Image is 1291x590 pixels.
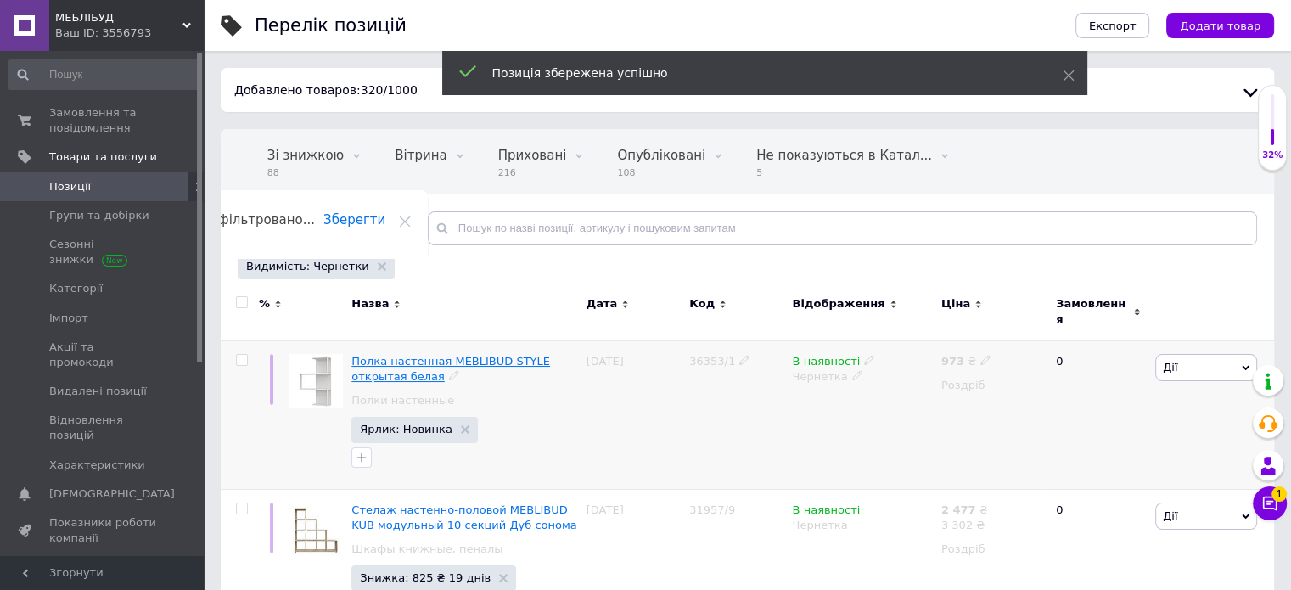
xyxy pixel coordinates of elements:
[792,355,860,373] span: В наявності
[1075,13,1150,38] button: Експорт
[8,59,200,90] input: Пошук
[1089,20,1137,32] span: Експорт
[1166,13,1274,38] button: Додати товар
[351,296,389,312] span: Назва
[689,355,735,368] span: 36353/1
[498,148,567,163] span: Приховані
[351,503,576,531] a: Стелаж настенно-половой MEBLIBUD KUB модульный 10 секций Дуб сонома
[1180,20,1260,32] span: Додати товар
[246,259,369,274] span: Видимість: Чернетки
[49,105,157,136] span: Замовлення та повідомлення
[941,542,1041,557] div: Роздріб
[361,83,384,97] span: 320
[49,281,103,296] span: Категорії
[351,393,454,408] a: Полки настенные
[1163,509,1177,522] span: Дії
[49,237,157,267] span: Сезонні знижки
[941,355,964,368] b: 973
[49,486,175,502] span: [DEMOGRAPHIC_DATA]
[756,166,932,179] span: 5
[360,424,452,435] span: Ярлик: Новинка
[739,130,966,194] div: Не показуються в Каталозі ProSale
[255,17,407,35] div: Перелік позицій
[259,296,270,312] span: %
[267,148,344,163] span: Зі знижкою
[617,148,705,163] span: Опубліковані
[49,413,157,443] span: Відновлення позицій
[55,25,204,41] div: Ваш ID: 3556793
[49,384,147,399] span: Видалені позиції
[756,148,932,163] span: Не показуються в Катал...
[1253,486,1287,520] button: Чат з покупцем1
[289,354,343,408] img: Полка настенная MEBLIBUD STYLE открытая белая
[941,518,988,533] div: 3 302 ₴
[1259,149,1286,161] div: 32%
[428,211,1257,245] input: Пошук по назві позиції, артикулу і пошуковим запитам
[289,503,343,557] img: Стелаж настенно-половой MEBLIBUD KUB модульный 10 секций Дуб сонома
[360,572,491,583] span: Знижка: 825 ₴ 19 днів
[267,166,344,179] span: 88
[323,212,385,228] span: Зберегти
[1056,296,1129,327] span: Замовлення
[498,166,567,179] span: 216
[49,208,149,223] span: Групи та добірки
[792,369,932,385] div: Чернетка
[351,542,502,557] a: Шкафы книжные, пеналы
[49,149,157,165] span: Товари та послуги
[941,503,976,516] b: 2 477
[234,83,418,97] span: Добавлено товаров: / 1000
[941,503,988,518] div: ₴
[1163,361,1177,374] span: Дії
[689,296,715,312] span: Код
[49,311,88,326] span: Імпорт
[49,515,157,546] span: Показники роботи компанії
[941,354,991,369] div: ₴
[582,340,685,489] div: [DATE]
[55,10,182,25] span: МЕБЛІБУД
[941,296,970,312] span: Ціна
[49,458,145,473] span: Характеристики
[792,518,932,533] div: Чернетка
[587,296,618,312] span: Дата
[617,166,705,179] span: 108
[792,296,884,312] span: Відображення
[197,212,315,228] span: Відфільтровано...
[1271,486,1287,502] span: 1
[49,340,157,370] span: Акції та промокоди
[689,503,735,516] span: 31957/9
[351,355,550,383] a: Полка настенная MEBLIBUD STYLE открытая белая
[395,148,446,163] span: Вітрина
[941,378,1041,393] div: Роздріб
[49,179,91,194] span: Позиції
[492,65,1020,81] div: Позиція збережена успішно
[792,503,860,521] span: В наявності
[1046,340,1151,489] div: 0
